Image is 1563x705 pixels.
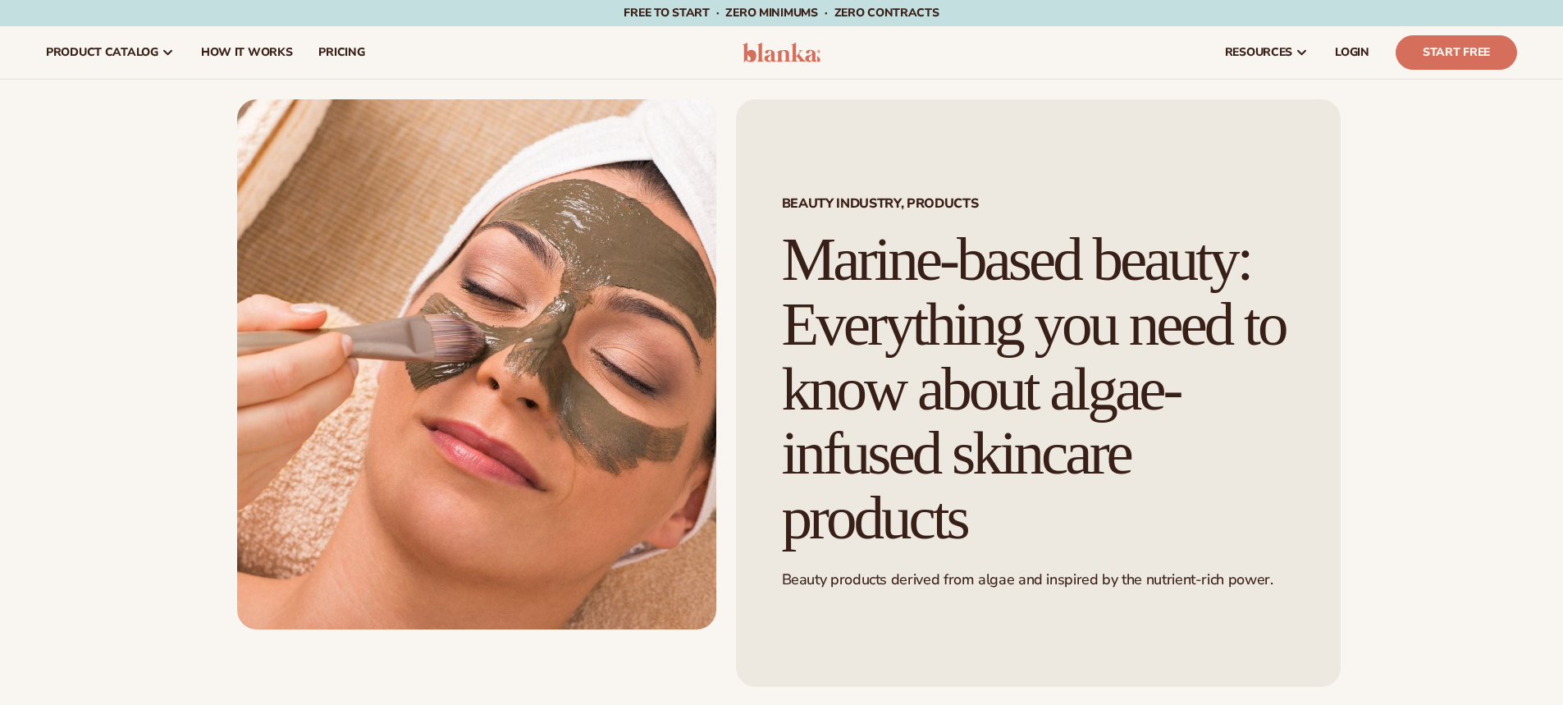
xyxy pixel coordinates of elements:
[1396,35,1517,70] a: Start Free
[624,5,939,21] span: Free to start · ZERO minimums · ZERO contracts
[1322,26,1382,79] a: LOGIN
[782,227,1295,551] h1: Marine-based beauty: Everything you need to know about algae-infused skincare products
[318,46,364,59] span: pricing
[1225,46,1292,59] span: resources
[305,26,377,79] a: pricing
[782,570,1295,589] p: Beauty products derived from algae and inspired by the nutrient-rich power.
[201,46,293,59] span: How It Works
[1335,46,1369,59] span: LOGIN
[46,46,158,59] span: product catalog
[33,26,188,79] a: product catalog
[782,197,1295,210] span: Beauty Industry, Products
[1212,26,1322,79] a: resources
[188,26,306,79] a: How It Works
[237,99,716,629] img: Woman relaxing during a spa treatment with a brush applying a marine-based facial mask, highlight...
[743,43,820,62] img: logo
